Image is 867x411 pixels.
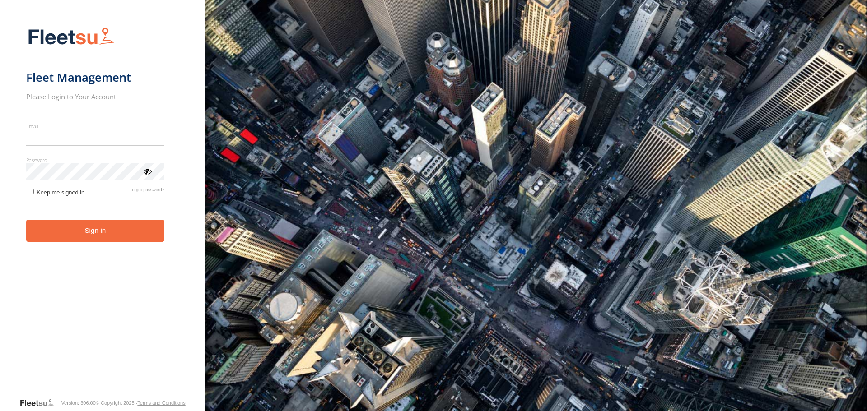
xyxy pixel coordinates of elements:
h1: Fleet Management [26,70,165,85]
div: Version: 306.00 [61,400,95,406]
h2: Please Login to Your Account [26,92,165,101]
button: Sign in [26,220,165,242]
a: Forgot password? [129,187,164,196]
form: main [26,22,179,397]
div: © Copyright 2025 - [96,400,186,406]
label: Email [26,123,165,129]
label: Password [26,157,165,163]
a: Visit our Website [19,398,61,407]
span: Keep me signed in [37,189,84,196]
input: Keep me signed in [28,189,34,194]
div: ViewPassword [143,166,152,175]
img: Fleetsu [26,25,117,48]
a: Terms and Conditions [137,400,185,406]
